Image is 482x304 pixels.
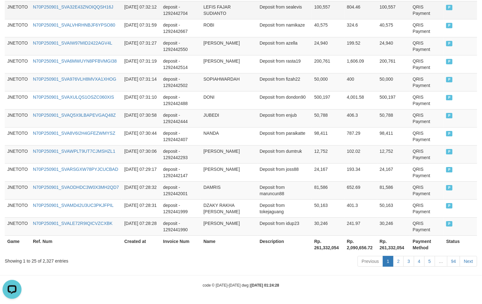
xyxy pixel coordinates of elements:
[344,235,377,253] th: Rp. 2,090,656.72
[257,235,312,253] th: Description
[5,73,30,91] td: JNETOTO
[312,55,344,73] td: 200,761
[446,23,453,28] span: PAID
[33,203,114,208] a: N70P250901_SVAMD42U3UC3PKJFPIL
[312,1,344,19] td: 100,557
[344,199,377,217] td: 401.3
[122,181,161,199] td: [DATE] 07:28:32
[344,55,377,73] td: 1,606.09
[410,235,444,253] th: Payment Method
[377,109,410,127] td: 50,788
[460,256,477,267] a: Next
[446,77,453,82] span: PAID
[33,221,113,226] a: N70P250901_SVALE72R9IQICVZCXBK
[377,73,410,91] td: 50,000
[377,127,410,145] td: 98,411
[377,217,410,235] td: 30,246
[201,37,257,55] td: [PERSON_NAME]
[201,127,257,145] td: NANDA
[203,283,279,288] small: code © [DATE]-[DATE] dwg |
[446,149,453,154] span: PAID
[377,163,410,181] td: 24,167
[5,235,30,253] th: Game
[257,73,312,91] td: Deposit from fizah22
[161,109,201,127] td: deposit - 1292442444
[122,73,161,91] td: [DATE] 07:31:14
[161,163,201,181] td: deposit - 1292442147
[122,235,161,253] th: Created at
[344,19,377,37] td: 324.6
[201,91,257,109] td: DONI
[383,256,394,267] a: 1
[5,217,30,235] td: JNETOTO
[5,127,30,145] td: JNETOTO
[122,163,161,181] td: [DATE] 07:29:17
[410,127,444,145] td: QRIS Payment
[344,37,377,55] td: 199.52
[344,181,377,199] td: 652.69
[410,55,444,73] td: QRIS Payment
[5,109,30,127] td: JNETOTO
[161,55,201,73] td: deposit - 1292442514
[33,77,116,82] a: N70P250901_SVA976VLH8MVXA1XHOG
[33,40,112,46] a: N70P250901_SVAIW97MID2422AGV4L
[122,19,161,37] td: [DATE] 07:31:59
[393,256,404,267] a: 2
[312,37,344,55] td: 24,940
[410,163,444,181] td: QRIS Payment
[446,185,453,190] span: PAID
[5,145,30,163] td: JNETOTO
[251,283,279,288] strong: [DATE] 01:24:28
[424,256,435,267] a: 5
[122,145,161,163] td: [DATE] 07:30:06
[312,163,344,181] td: 24,167
[5,55,30,73] td: JNETOTO
[33,95,114,100] a: N70P250901_SVAXULQS1OSZC060XIS
[410,217,444,235] td: QRIS Payment
[312,145,344,163] td: 12,752
[201,73,257,91] td: SOPIAHWARDAH
[377,145,410,163] td: 12,752
[377,91,410,109] td: 500,197
[344,127,377,145] td: 787.29
[410,109,444,127] td: QRIS Payment
[122,217,161,235] td: [DATE] 07:28:28
[344,1,377,19] td: 804.46
[312,127,344,145] td: 98,411
[201,109,257,127] td: JUBEDI
[201,199,257,217] td: DZAKY RAKHA [PERSON_NAME]
[344,217,377,235] td: 241.97
[446,59,453,64] span: PAID
[414,256,425,267] a: 4
[257,181,312,199] td: Deposit from maruncun88
[312,109,344,127] td: 50,788
[344,73,377,91] td: 400
[410,73,444,91] td: QRIS Payment
[312,235,344,253] th: Rp. 261,332,054
[201,235,257,253] th: Name
[161,235,201,253] th: Invoice Num
[257,163,312,181] td: Deposit from joss88
[410,37,444,55] td: QRIS Payment
[122,199,161,217] td: [DATE] 07:28:31
[446,95,453,100] span: PAID
[30,235,122,253] th: Ref. Num
[33,59,117,64] a: N70P250901_SVA6MWUYN8PFBVMGI38
[5,91,30,109] td: JNETOTO
[161,37,201,55] td: deposit - 1292442550
[3,3,22,22] button: Open LiveChat chat widget
[377,1,410,19] td: 100,557
[33,131,115,136] a: N70P250901_SVA8V6I2H4GFEZWMYSZ
[161,199,201,217] td: deposit - 1292441999
[257,37,312,55] td: Deposit from azella
[5,19,30,37] td: JNETOTO
[5,163,30,181] td: JNETOTO
[5,37,30,55] td: JNETOTO
[122,1,161,19] td: [DATE] 07:32:12
[257,217,312,235] td: Deposit from idup23
[201,145,257,163] td: [PERSON_NAME]
[410,1,444,19] td: QRIS Payment
[122,55,161,73] td: [DATE] 07:31:19
[377,55,410,73] td: 200,761
[377,19,410,37] td: 40,575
